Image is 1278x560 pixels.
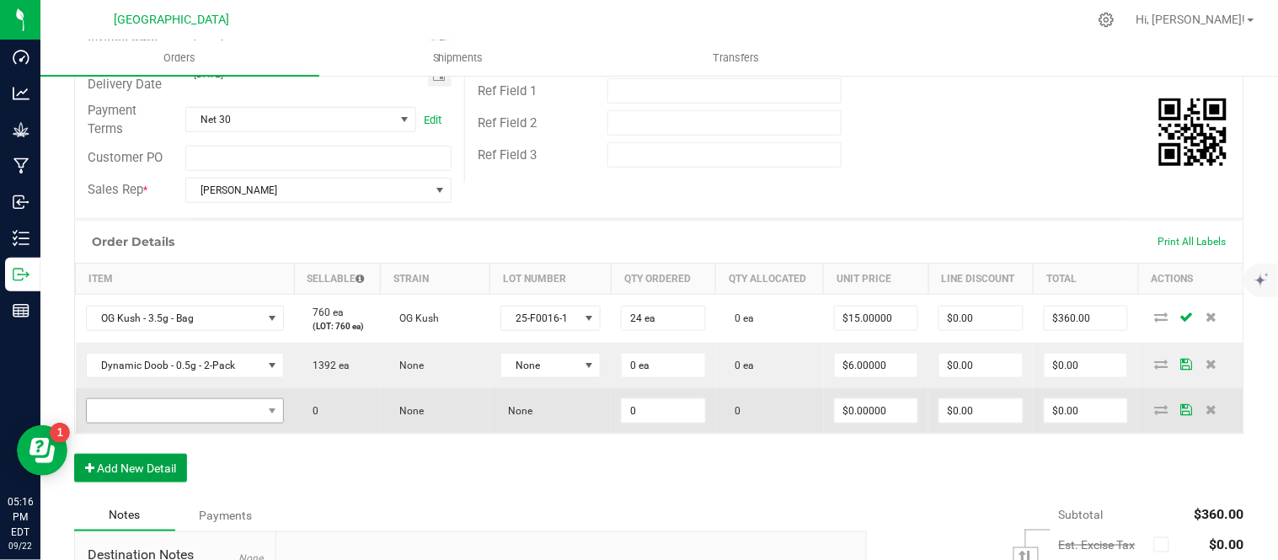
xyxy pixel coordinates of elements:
[1096,12,1117,28] div: Manage settings
[88,150,163,165] span: Customer PO
[425,114,442,126] a: Edit
[13,85,29,102] inline-svg: Analytics
[824,263,929,294] th: Unit Price
[186,179,430,202] span: [PERSON_NAME]
[939,354,1023,377] input: 0
[74,454,187,483] button: Add New Detail
[1138,263,1243,294] th: Actions
[304,320,371,333] p: (LOT: 760 ea)
[939,399,1023,423] input: 0
[1159,99,1227,166] img: Scan me!
[501,307,580,330] span: 25-F0016-1
[1154,533,1177,556] span: Calculate excise tax
[92,235,174,248] h1: Order Details
[86,398,285,424] span: NO DATA FOUND
[87,354,263,377] span: Dynamic Doob - 0.5g - 2-Pack
[622,354,705,377] input: 0
[622,307,705,330] input: 0
[391,312,439,324] span: OG Kush
[304,360,350,371] span: 1392 ea
[40,40,319,76] a: Orders
[391,405,424,417] span: None
[1059,538,1147,552] span: Est. Excise Tax
[835,354,918,377] input: 0
[1045,399,1128,423] input: 0
[50,423,70,443] iframe: Resource center unread badge
[726,405,741,417] span: 0
[13,157,29,174] inline-svg: Manufacturing
[1174,404,1199,414] span: Save Order Detail
[8,540,33,552] p: 09/22
[1045,307,1128,330] input: 0
[88,103,136,137] span: Payment Terms
[115,13,230,27] span: [GEOGRAPHIC_DATA]
[17,425,67,476] iframe: Resource center
[478,115,537,131] span: Ref Field 2
[622,399,705,423] input: 0
[186,108,394,131] span: Net 30
[691,51,783,66] span: Transfers
[1199,359,1224,369] span: Delete Order Detail
[597,40,876,76] a: Transfers
[13,49,29,66] inline-svg: Dashboard
[1174,359,1199,369] span: Save Order Detail
[726,360,754,371] span: 0 ea
[1034,263,1139,294] th: Total
[1210,536,1244,552] span: $0.00
[319,40,598,76] a: Shipments
[1159,99,1227,166] qrcode: 00000672
[304,405,318,417] span: 0
[928,263,1034,294] th: Line Discount
[1195,506,1244,522] span: $360.00
[74,499,175,531] div: Notes
[141,51,218,66] span: Orders
[478,83,537,99] span: Ref Field 1
[175,500,276,531] div: Payments
[835,307,918,330] input: 0
[1045,354,1128,377] input: 0
[611,263,716,294] th: Qty Ordered
[13,121,29,138] inline-svg: Grow
[835,399,918,423] input: 0
[490,263,612,294] th: Lot Number
[716,263,824,294] th: Qty Allocated
[13,302,29,319] inline-svg: Reports
[726,312,754,324] span: 0 ea
[1199,404,1224,414] span: Delete Order Detail
[478,147,537,163] span: Ref Field 3
[8,494,33,540] p: 05:16 PM EDT
[76,263,295,294] th: Item
[391,360,424,371] span: None
[1158,236,1227,248] span: Print All Labels
[294,263,381,294] th: Sellable
[500,405,533,417] span: None
[410,51,506,66] span: Shipments
[1174,312,1199,322] span: Save Order Detail
[501,354,580,377] span: None
[86,306,285,331] span: NO DATA FOUND
[1059,508,1104,521] span: Subtotal
[88,182,143,197] span: Sales Rep
[1136,13,1246,26] span: Hi, [PERSON_NAME]!
[13,230,29,247] inline-svg: Inventory
[87,307,263,330] span: OG Kush - 3.5g - Bag
[13,194,29,211] inline-svg: Inbound
[304,307,344,318] span: 760 ea
[1199,312,1224,322] span: Delete Order Detail
[939,307,1023,330] input: 0
[381,263,490,294] th: Strain
[13,266,29,283] inline-svg: Outbound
